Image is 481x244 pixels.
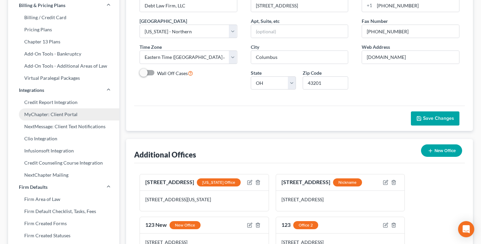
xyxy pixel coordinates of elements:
a: NextMessage: Client Text Notifications [8,120,119,133]
a: Add-On Tools - Additional Areas of Law [8,60,119,72]
a: Credit Counseling Course Integration [8,157,119,169]
div: [STREET_ADDRESS] [281,178,362,187]
div: 123 New [145,221,201,230]
a: Infusionsoft Integration [8,145,119,157]
label: State [251,69,262,76]
span: Firm Defaults [19,184,48,190]
label: Fax Number [362,18,388,25]
span: Integrations [19,87,44,94]
a: Virtual Paralegal Packages [8,72,119,84]
input: Enter fax... [362,25,459,38]
div: [STREET_ADDRESS] [145,178,241,187]
span: Wall Off Cases [157,70,188,76]
div: Office 2 [293,221,318,229]
a: Integrations [8,84,119,96]
button: Save Changes [411,111,459,126]
a: MyChapter: Client Portal [8,108,119,120]
span: Save Changes [423,115,454,121]
a: Firm Area of Law [8,193,119,205]
a: Firm Created Statuses [8,230,119,242]
div: [STREET_ADDRESS] [281,196,399,203]
a: Clio Integration [8,133,119,145]
label: Time Zone [140,43,162,50]
a: Firm Default Checklist, Tasks, Fees [8,205,119,217]
div: Nickname [333,178,362,186]
a: Firm Defaults [8,181,119,193]
input: XXXXX [303,76,348,90]
div: [STREET_ADDRESS][US_STATE] [145,196,263,203]
label: Apt, Suite, etc [251,18,280,25]
label: City [251,43,259,50]
input: Enter city... [251,51,348,64]
div: [US_STATE] Office [197,178,241,186]
a: Credit Report Integration [8,96,119,108]
div: Open Intercom Messenger [458,221,474,237]
div: New Office [170,221,201,229]
button: New Office [421,144,462,157]
a: Chapter 13 Plans [8,36,119,48]
label: Zip Code [303,69,322,76]
a: Pricing Plans [8,24,119,36]
label: [GEOGRAPHIC_DATA] [140,18,187,25]
a: Billing / Credit Card [8,11,119,24]
span: Billing & Pricing Plans [19,2,65,9]
input: Enter web address.... [362,51,459,64]
input: (optional) [251,25,348,38]
a: Add-On Tools - Bankruptcy [8,48,119,60]
div: Additional Offices [134,150,196,160]
a: Firm Created Forms [8,217,119,230]
a: NextChapter Mailing [8,169,119,181]
div: 123 [281,221,318,230]
label: Web Address [362,43,390,50]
